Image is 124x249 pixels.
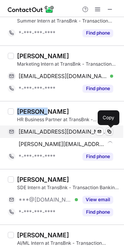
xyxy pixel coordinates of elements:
[17,184,119,191] div: SDE Intern at TransBnk - Transaction Banking Platform
[17,17,119,24] div: Summer Intern at TransBnk - Transaction Banking Platform
[17,108,69,115] div: [PERSON_NAME]
[17,240,119,247] div: AI/ML Intern at TransBnk - Transaction Banking Platform
[83,85,113,92] button: Reveal Button
[17,231,69,239] div: [PERSON_NAME]
[83,29,113,37] button: Reveal Button
[17,61,119,68] div: Marketing Intern at TransBnk - Transaction Banking Platform
[19,196,72,203] span: ***@[DOMAIN_NAME]
[83,153,113,160] button: Reveal Button
[83,208,113,216] button: Reveal Button
[8,5,54,14] img: ContactOut v5.3.10
[83,196,113,204] button: Reveal Button
[19,73,107,80] span: [EMAIL_ADDRESS][DOMAIN_NAME]
[17,52,69,60] div: [PERSON_NAME]
[17,176,69,183] div: [PERSON_NAME]
[17,116,119,123] div: HR Business Partner at TransBnk - Transaction Banking Platform
[19,141,105,148] span: [PERSON_NAME][EMAIL_ADDRESS][DOMAIN_NAME]
[19,128,107,135] span: [EMAIL_ADDRESS][DOMAIN_NAME]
